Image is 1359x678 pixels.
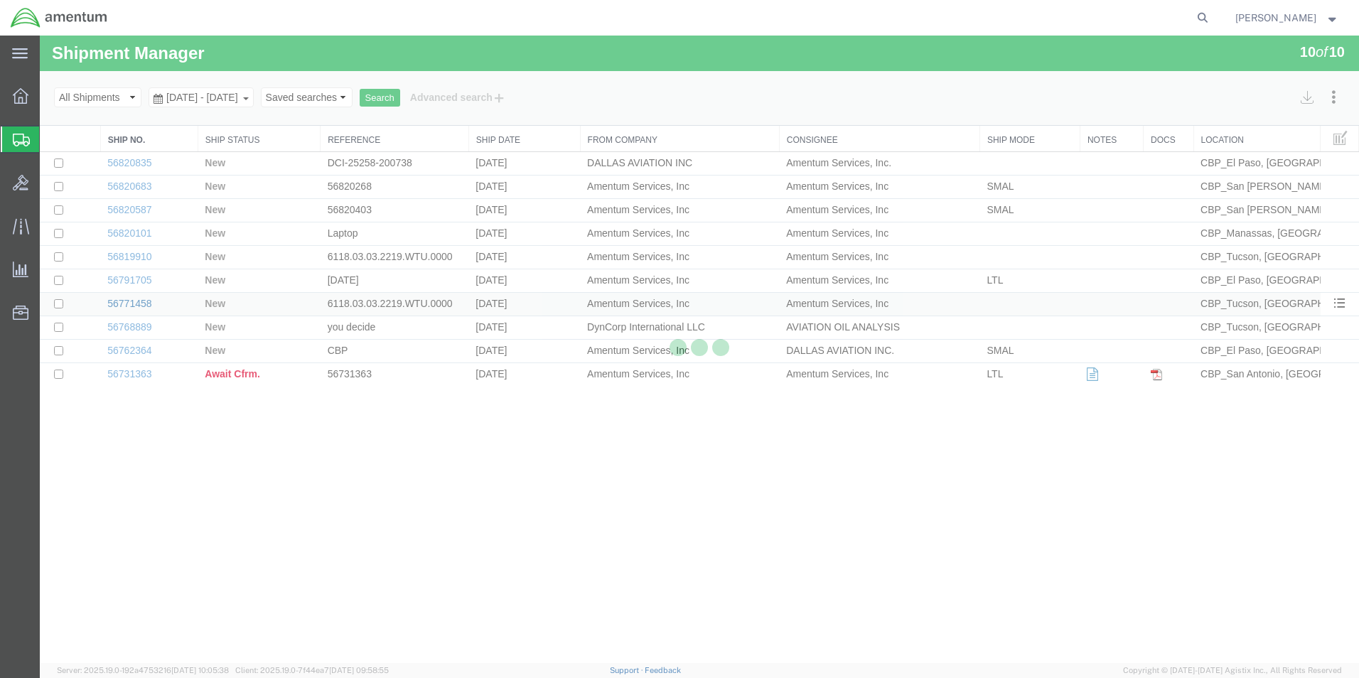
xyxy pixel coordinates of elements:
a: Support [610,666,645,674]
span: Server: 2025.19.0-192a4753216 [57,666,229,674]
span: Joel Martir [1235,10,1316,26]
span: Client: 2025.19.0-7f44ea7 [235,666,389,674]
img: logo [10,7,108,28]
button: [PERSON_NAME] [1235,9,1340,26]
span: [DATE] 10:05:38 [171,666,229,674]
span: [DATE] 09:58:55 [329,666,389,674]
span: Copyright © [DATE]-[DATE] Agistix Inc., All Rights Reserved [1123,664,1342,677]
a: Feedback [645,666,681,674]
